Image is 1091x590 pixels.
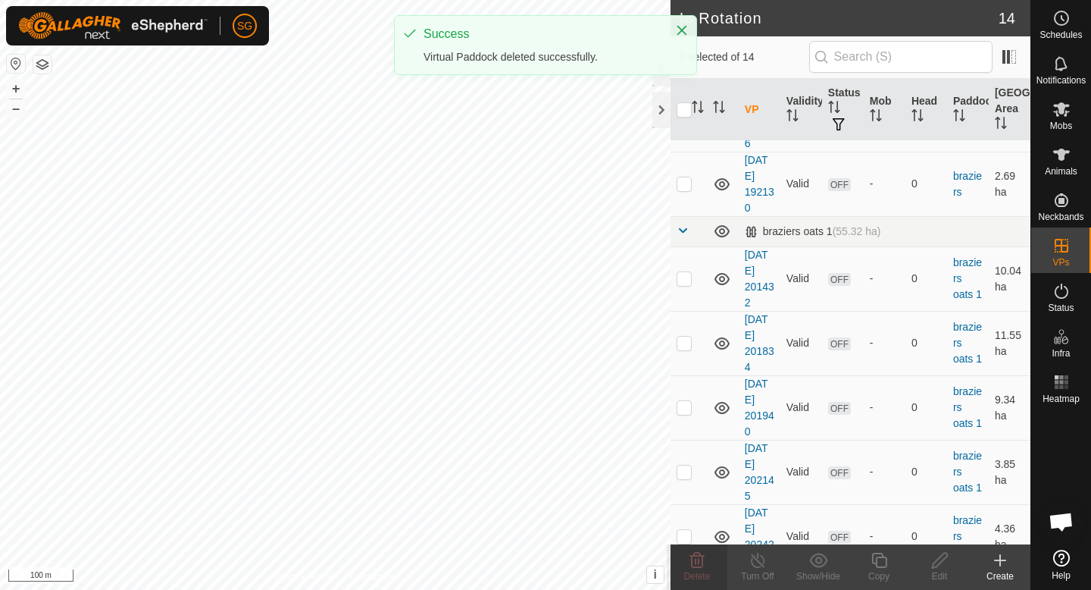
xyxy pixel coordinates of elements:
[822,79,864,141] th: Status
[680,9,999,27] h2: In Rotation
[905,79,947,141] th: Head
[692,103,704,115] p-sorticon: Activate to sort
[828,531,851,544] span: OFF
[18,12,208,39] img: Gallagher Logo
[1039,30,1082,39] span: Schedules
[424,49,660,65] div: Virtual Paddock deleted successfully.
[828,178,851,191] span: OFF
[989,311,1030,375] td: 11.55 ha
[828,466,851,479] span: OFF
[788,570,849,583] div: Show/Hide
[953,514,982,558] a: braziers oats 1
[1031,544,1091,586] a: Help
[647,566,664,583] button: i
[275,570,332,584] a: Privacy Policy
[780,375,822,440] td: Valid
[953,170,982,198] a: braziers
[7,80,25,98] button: +
[786,111,799,124] p-sorticon: Activate to sort
[745,249,774,309] a: [DATE] 201432
[727,570,788,583] div: Turn Off
[780,79,822,141] th: Validity
[833,225,881,237] span: (55.32 ha)
[745,507,774,566] a: [DATE] 202422
[1045,167,1077,176] span: Animals
[905,375,947,440] td: 0
[745,89,774,149] a: [DATE] 201346
[909,570,970,583] div: Edit
[905,152,947,216] td: 0
[989,246,1030,311] td: 10.04 ha
[870,464,899,480] div: -
[870,335,899,351] div: -
[905,311,947,375] td: 0
[828,402,851,415] span: OFF
[953,385,982,429] a: braziers oats 1
[745,154,774,214] a: [DATE] 192130
[870,176,899,192] div: -
[780,246,822,311] td: Valid
[989,79,1030,141] th: [GEOGRAPHIC_DATA] Area
[905,504,947,569] td: 0
[989,440,1030,504] td: 3.85 ha
[7,99,25,118] button: –
[1039,499,1084,544] div: Open chat
[870,400,899,416] div: -
[780,440,822,504] td: Valid
[33,55,52,74] button: Map Layers
[1052,349,1070,358] span: Infra
[1036,76,1086,85] span: Notifications
[350,570,395,584] a: Contact Us
[780,504,822,569] td: Valid
[989,504,1030,569] td: 4.36 ha
[745,313,774,373] a: [DATE] 201834
[7,55,25,73] button: Reset Map
[780,152,822,216] td: Valid
[989,375,1030,440] td: 9.34 ha
[809,41,993,73] input: Search (S)
[684,571,711,582] span: Delete
[953,450,982,494] a: braziers oats 1
[1048,303,1074,312] span: Status
[953,111,965,124] p-sorticon: Activate to sort
[1043,394,1080,403] span: Heatmap
[739,79,780,141] th: VP
[905,246,947,311] td: 0
[911,111,924,124] p-sorticon: Activate to sort
[424,25,660,43] div: Success
[1052,258,1069,267] span: VPs
[947,79,989,141] th: Paddock
[671,20,692,41] button: Close
[870,111,882,124] p-sorticon: Activate to sort
[654,568,657,581] span: i
[828,103,840,115] p-sorticon: Activate to sort
[953,321,982,365] a: braziers oats 1
[905,440,947,504] td: 0
[870,271,899,287] div: -
[995,119,1007,131] p-sorticon: Activate to sort
[828,337,851,350] span: OFF
[1052,571,1071,580] span: Help
[745,225,881,238] div: braziers oats 1
[713,103,725,115] p-sorticon: Activate to sort
[870,529,899,544] div: -
[999,7,1015,30] span: 14
[989,152,1030,216] td: 2.69 ha
[745,442,774,502] a: [DATE] 202145
[780,311,822,375] td: Valid
[864,79,905,141] th: Mob
[1050,121,1072,130] span: Mobs
[849,570,909,583] div: Copy
[237,18,252,34] span: SG
[953,256,982,300] a: braziers oats 1
[970,570,1030,583] div: Create
[680,49,809,65] span: 0 selected of 14
[1038,212,1083,221] span: Neckbands
[745,378,774,438] a: [DATE] 201940
[828,273,851,286] span: OFF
